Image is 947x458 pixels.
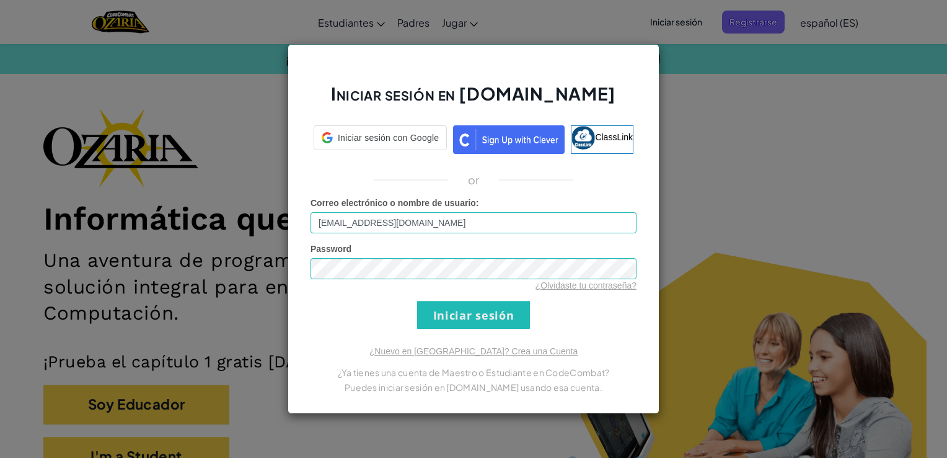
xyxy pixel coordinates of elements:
a: ¿Olvidaste tu contraseña? [535,281,636,290]
span: ClassLink [595,132,633,142]
h2: Iniciar sesión en [DOMAIN_NAME] [311,82,636,118]
label: : [311,197,479,209]
span: Iniciar sesión con Google [338,132,439,144]
p: or [468,173,480,187]
p: Puedes iniciar sesión en [DOMAIN_NAME] usando esa cuenta. [311,380,636,395]
p: ¿Ya tienes una cuenta de Maestro o Estudiante en CodeCombat? [311,365,636,380]
img: clever_sso_button@2x.png [453,125,565,154]
span: Correo electrónico o nombre de usuario [311,198,476,208]
div: Iniciar sesión con Google [314,125,447,150]
img: classlink-logo-small.png [571,126,595,150]
input: Iniciar sesión [417,301,530,329]
a: Iniciar sesión con Google [314,125,447,154]
a: ¿Nuevo en [GEOGRAPHIC_DATA]? Crea una Cuenta [369,346,578,356]
span: Password [311,244,351,254]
